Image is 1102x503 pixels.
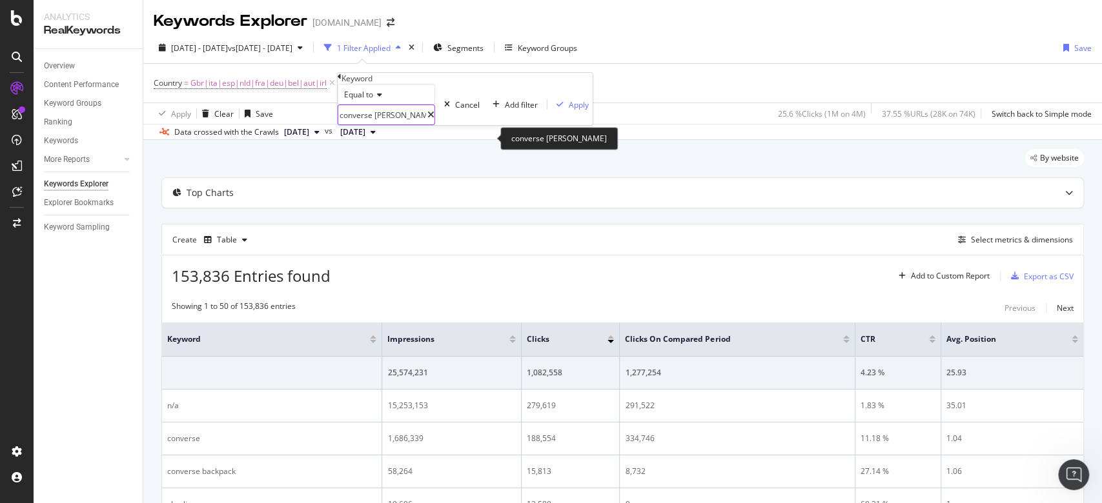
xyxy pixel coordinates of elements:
div: 27.14 % [861,466,935,477]
a: Keywords [44,134,134,148]
div: Save [256,108,273,119]
span: CTR [861,333,910,345]
div: 1,082,558 [527,367,614,379]
div: 11.18 % [861,433,935,444]
span: vs [DATE] - [DATE] [228,43,292,54]
button: Apply [154,103,191,124]
button: Apply [547,99,593,111]
div: legacy label [1025,149,1084,167]
span: 153,836 Entries found [172,265,331,286]
div: Add to Custom Report [911,272,990,280]
div: Switch back to Simple mode [992,108,1092,119]
div: converse [167,433,376,444]
span: 2025 Feb. 28th [340,126,365,138]
div: Previous [1005,302,1036,313]
div: Keyword Sampling [44,221,110,234]
div: 4.23 % [861,367,935,379]
span: Country [154,77,182,88]
span: Keyword [167,333,351,345]
div: Data crossed with the Crawls [174,126,279,138]
span: 2025 Aug. 27th [284,126,309,138]
span: = [184,77,189,88]
div: 279,619 [527,400,614,411]
div: 37.55 % URLs ( 28K on 74K ) [882,108,975,119]
button: Segments [428,37,489,58]
button: Clear [197,103,234,124]
span: By website [1040,154,1079,162]
div: 1.04 [946,433,1078,444]
div: Top Charts [187,186,234,199]
button: Keyword Groups [500,37,582,58]
div: Select metrics & dimensions [971,234,1073,245]
span: [DATE] - [DATE] [171,43,228,54]
div: Keywords Explorer [44,177,108,191]
span: vs [325,125,335,137]
a: Keywords Explorer [44,177,134,191]
div: Save [1074,43,1092,54]
a: Content Performance [44,78,134,92]
iframe: Intercom live chat [1058,459,1089,490]
button: Table [199,230,252,250]
div: 188,554 [527,433,614,444]
button: [DATE] [335,124,381,140]
span: Impressions [387,333,489,345]
a: Ranking [44,115,134,129]
button: Select metrics & dimensions [953,232,1073,248]
div: times [406,41,417,54]
div: Keyword Groups [518,43,577,54]
div: Analytics [44,10,132,23]
a: Keyword Sampling [44,221,134,234]
button: Previous [1005,301,1036,316]
div: Overview [44,59,75,73]
span: Clicks [527,333,588,345]
div: RealKeywords [44,23,132,38]
a: Keyword Groups [44,97,134,110]
button: Add to Custom Report [893,266,990,286]
div: converse [PERSON_NAME] [500,127,618,150]
a: More Reports [44,153,121,166]
div: 58,264 [387,466,515,477]
div: 291,522 [625,400,850,411]
div: [DOMAIN_NAME] [312,16,382,29]
div: Ranking [44,115,72,129]
div: Keywords Explorer [154,10,307,32]
div: converse backpack [167,466,376,477]
div: Table [217,236,237,244]
button: 1 Filter Applied [319,37,406,58]
div: Next [1057,302,1074,313]
div: Keywords [44,134,78,148]
a: Overview [44,59,134,73]
div: 15,813 [527,466,614,477]
div: Clear [214,108,234,119]
div: Apply [171,108,191,119]
div: Explorer Bookmarks [44,196,114,210]
button: Save [1058,37,1092,58]
div: Content Performance [44,78,119,92]
div: n/a [167,400,376,411]
button: Export as CSV [1006,266,1074,286]
span: Avg. Position [946,333,1052,345]
div: 8,732 [625,466,850,477]
div: 1.83 % [861,400,935,411]
div: Showing 1 to 50 of 153,836 entries [172,301,296,316]
div: 334,746 [625,433,850,444]
div: 25.6 % Clicks ( 1M on 4M ) [778,108,866,119]
div: 25.93 [946,367,1078,379]
span: Segments [447,43,484,54]
span: Clicks On Compared Period [625,333,824,345]
button: Switch back to Simple mode [986,103,1092,124]
div: 15,253,153 [387,400,515,411]
div: 1,277,254 [625,367,850,379]
div: 35.01 [946,400,1078,411]
button: [DATE] - [DATE]vs[DATE] - [DATE] [154,37,308,58]
div: More Reports [44,153,90,166]
div: 25,574,231 [387,367,515,379]
button: Cancel [435,84,484,125]
button: Save [240,103,273,124]
div: 1 Filter Applied [337,43,391,54]
span: Equal to [344,89,373,100]
span: Gbr|ita|esp|nld|fra|deu|bel|aut|irl [190,74,327,92]
div: arrow-right-arrow-left [387,18,394,27]
div: Keyword [342,73,372,84]
button: [DATE] [279,124,325,140]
